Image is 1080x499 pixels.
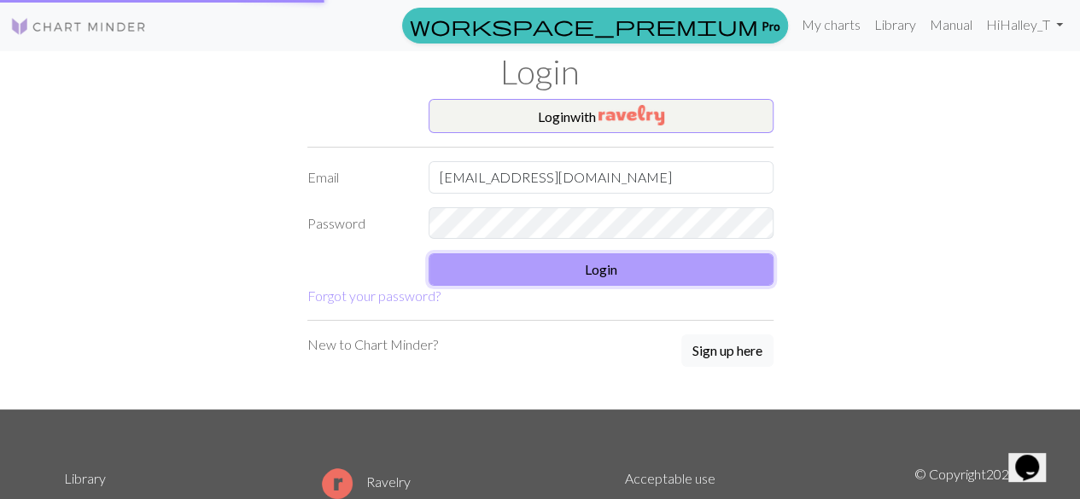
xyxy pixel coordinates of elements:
a: Forgot your password? [307,287,441,304]
a: Manual [923,8,979,42]
a: HiHalley_T [979,8,1070,42]
a: Library [867,8,923,42]
a: Acceptable use [625,470,715,486]
img: Logo [10,16,147,37]
label: Email [297,161,419,194]
label: Password [297,207,419,240]
button: Login [429,253,774,286]
h1: Login [54,51,1027,92]
p: New to Chart Minder? [307,334,438,355]
a: Pro [402,8,788,44]
a: Library [64,470,106,486]
img: Ravelry logo [322,468,353,499]
span: workspace_premium [410,14,758,38]
a: My charts [795,8,867,42]
iframe: chat widget [1008,431,1063,482]
button: Sign up here [681,334,774,367]
img: Ravelry [598,105,664,125]
button: Loginwith [429,99,774,133]
a: Ravelry [322,473,411,490]
a: Sign up here [681,334,774,368]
